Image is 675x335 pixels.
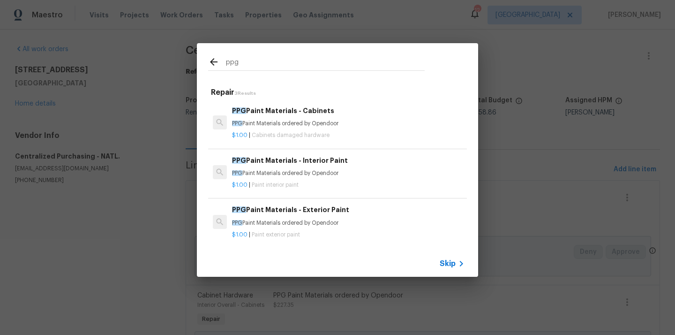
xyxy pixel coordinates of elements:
[232,220,242,226] span: PPG
[232,107,246,114] span: PPG
[232,120,465,128] p: Paint Materials ordered by Opendoor
[232,232,247,237] span: $1.00
[232,205,465,215] h6: Paint Materials - Exterior Paint
[232,132,247,138] span: $1.00
[232,206,246,213] span: PPG
[252,132,330,138] span: Cabinets damaged hardware
[232,231,465,239] p: |
[232,121,242,126] span: PPG
[232,157,246,164] span: PPG
[232,181,465,189] p: |
[234,91,256,96] span: 3 Results
[232,131,465,139] p: |
[232,219,465,227] p: Paint Materials ordered by Opendoor
[232,182,247,188] span: $1.00
[252,232,300,237] span: Paint exterior paint
[440,259,456,268] span: Skip
[211,88,467,98] h5: Repair
[232,106,465,116] h6: Paint Materials - Cabinets
[232,170,242,176] span: PPG
[226,56,425,70] input: Search issues or repairs
[232,155,465,166] h6: Paint Materials - Interior Paint
[252,182,299,188] span: Paint interior paint
[232,169,465,177] p: Paint Materials ordered by Opendoor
